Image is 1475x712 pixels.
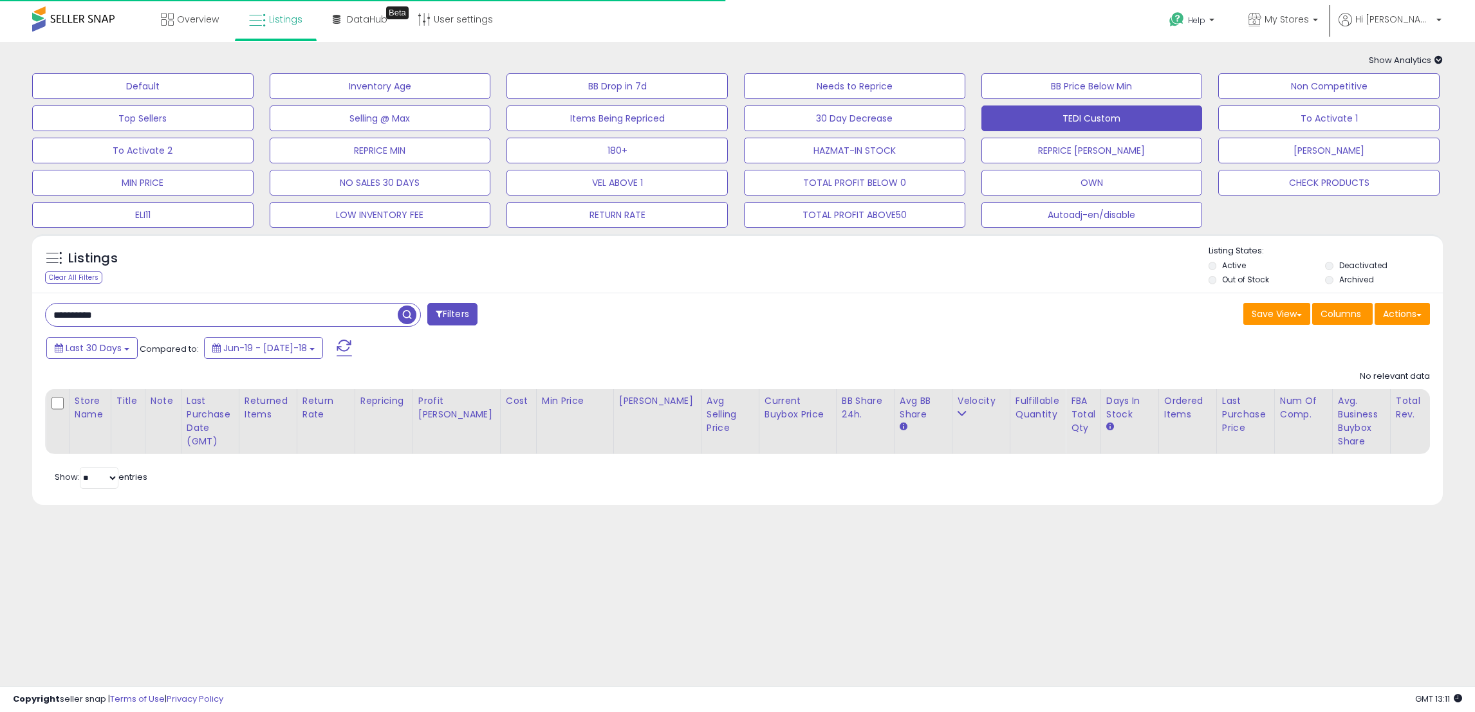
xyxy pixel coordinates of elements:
[619,394,696,408] div: [PERSON_NAME]
[269,13,302,26] span: Listings
[900,421,907,433] small: Avg BB Share.
[75,394,106,421] div: Store Name
[506,170,728,196] button: VEL ABOVE 1
[1209,245,1443,257] p: Listing States:
[744,105,965,131] button: 30 Day Decrease
[116,394,140,408] div: Title
[1338,394,1385,448] div: Avg. Business Buybox Share
[55,471,147,483] span: Show: entries
[506,202,728,228] button: RETURN RATE
[32,202,254,228] button: ELI11
[1339,274,1374,285] label: Archived
[1222,260,1246,271] label: Active
[32,105,254,131] button: Top Sellers
[1369,54,1443,66] span: Show Analytics
[765,394,831,421] div: Current Buybox Price
[270,170,491,196] button: NO SALES 30 DAYS
[270,105,491,131] button: Selling @ Max
[707,394,754,435] div: Avg Selling Price
[1188,15,1205,26] span: Help
[506,73,728,99] button: BB Drop in 7d
[1321,307,1361,320] span: Columns
[1169,12,1185,28] i: Get Help
[187,394,234,448] div: Last Purchase Date (GMT)
[981,73,1203,99] button: BB Price Below Min
[744,170,965,196] button: TOTAL PROFIT BELOW 0
[1218,73,1440,99] button: Non Competitive
[1360,370,1430,383] div: No relevant data
[151,394,176,408] div: Note
[506,105,728,131] button: Items Being Repriced
[1218,105,1440,131] button: To Activate 1
[223,342,307,354] span: Jun-19 - [DATE]-18
[270,73,491,99] button: Inventory Age
[981,138,1203,163] button: REPRICE [PERSON_NAME]
[32,170,254,196] button: MIN PRICE
[1222,394,1269,435] div: Last Purchase Price
[270,138,491,163] button: REPRICE MIN
[1016,394,1060,421] div: Fulfillable Quantity
[981,105,1203,131] button: TEDI Custom
[1164,394,1211,421] div: Ordered Items
[1222,274,1269,285] label: Out of Stock
[418,394,495,421] div: Profit [PERSON_NAME]
[1280,394,1327,421] div: Num of Comp.
[427,303,478,325] button: Filters
[744,202,965,228] button: TOTAL PROFIT ABOVE50
[1355,13,1433,26] span: Hi [PERSON_NAME]
[46,337,138,359] button: Last 30 Days
[1375,303,1430,325] button: Actions
[744,73,965,99] button: Needs to Reprice
[506,394,531,408] div: Cost
[1243,303,1310,325] button: Save View
[1159,2,1227,42] a: Help
[32,73,254,99] button: Default
[1396,394,1443,421] div: Total Rev.
[386,6,409,19] div: Tooltip anchor
[1106,421,1114,433] small: Days In Stock.
[506,138,728,163] button: 180+
[1265,13,1309,26] span: My Stores
[1339,13,1442,42] a: Hi [PERSON_NAME]
[981,170,1203,196] button: OWN
[842,394,889,421] div: BB Share 24h.
[347,13,387,26] span: DataHub
[177,13,219,26] span: Overview
[32,138,254,163] button: To Activate 2
[68,250,118,268] h5: Listings
[1312,303,1373,325] button: Columns
[744,138,965,163] button: HAZMAT-IN STOCK
[204,337,323,359] button: Jun-19 - [DATE]-18
[360,394,407,408] div: Repricing
[1339,260,1387,271] label: Deactivated
[542,394,608,408] div: Min Price
[958,394,1005,408] div: Velocity
[981,202,1203,228] button: Autoadj-en/disable
[1106,394,1153,421] div: Days In Stock
[900,394,947,421] div: Avg BB Share
[1218,170,1440,196] button: CHECK PRODUCTS
[1218,138,1440,163] button: [PERSON_NAME]
[1071,394,1095,435] div: FBA Total Qty
[270,202,491,228] button: LOW INVENTORY FEE
[140,343,199,355] span: Compared to:
[245,394,292,421] div: Returned Items
[66,342,122,354] span: Last 30 Days
[302,394,349,421] div: Return Rate
[45,271,102,284] div: Clear All Filters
